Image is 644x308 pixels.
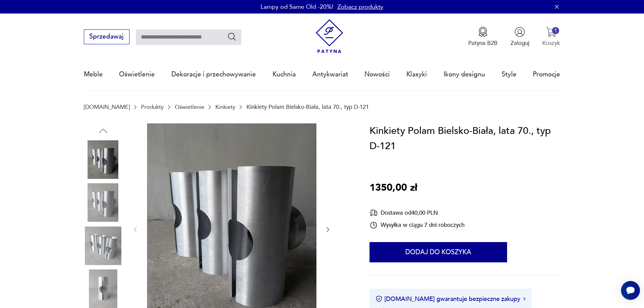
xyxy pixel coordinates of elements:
a: Klasyki [406,59,427,90]
a: Produkty [141,104,164,110]
p: Kinkiety Polam Bielsko-Biała, lata 70., typ D-121 [246,104,369,110]
p: Zaloguj [510,39,529,47]
a: Ikony designu [444,59,485,90]
button: 1Koszyk [542,27,560,47]
button: Sprzedawaj [84,29,129,44]
p: Lampy od Same Old -20%! [261,3,333,11]
img: Patyna - sklep z meblami i dekoracjami vintage [312,19,347,53]
a: Oświetlenie [175,104,204,110]
button: Zaloguj [510,27,529,47]
img: Zdjęcie produktu Kinkiety Polam Bielsko-Biała, lata 70., typ D-121 [84,183,122,222]
p: 1350,00 zł [369,180,417,196]
img: Ikona koszyka [546,27,556,37]
iframe: Smartsupp widget button [621,281,640,300]
img: Ikona strzałki w prawo [523,297,525,301]
button: [DOMAIN_NAME] gwarantuje bezpieczne zakupy [376,295,525,303]
a: Sprzedawaj [84,34,129,40]
div: Dostawa od 40,00 PLN [369,209,464,217]
img: Ikonka użytkownika [515,27,525,37]
img: Ikona medalu [478,27,488,37]
a: [DOMAIN_NAME] [84,104,130,110]
div: 1 [552,27,559,34]
p: Patyna B2B [468,39,498,47]
a: Ikona medaluPatyna B2B [468,27,498,47]
img: Ikona dostawy [369,209,378,217]
a: Promocje [533,59,560,90]
img: Ikona certyfikatu [376,295,382,302]
a: Meble [84,59,103,90]
img: Zdjęcie produktu Kinkiety Polam Bielsko-Biała, lata 70., typ D-121 [84,227,122,265]
img: Zdjęcie produktu Kinkiety Polam Bielsko-Biała, lata 70., typ D-121 [84,140,122,179]
a: Oświetlenie [119,59,155,90]
a: Nowości [364,59,390,90]
a: Antykwariat [312,59,348,90]
p: Koszyk [542,39,560,47]
a: Style [502,59,517,90]
button: Patyna B2B [468,27,498,47]
img: Zdjęcie produktu Kinkiety Polam Bielsko-Biała, lata 70., typ D-121 [84,269,122,308]
h1: Kinkiety Polam Bielsko-Biała, lata 70., typ D-121 [369,123,560,154]
a: Kinkiety [215,104,235,110]
button: Dodaj do koszyka [369,242,507,262]
button: Szukaj [227,32,237,42]
a: Zobacz produkty [337,3,383,11]
a: Kuchnia [272,59,296,90]
div: Wysyłka w ciągu 7 dni roboczych [369,221,464,229]
a: Dekoracje i przechowywanie [171,59,256,90]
